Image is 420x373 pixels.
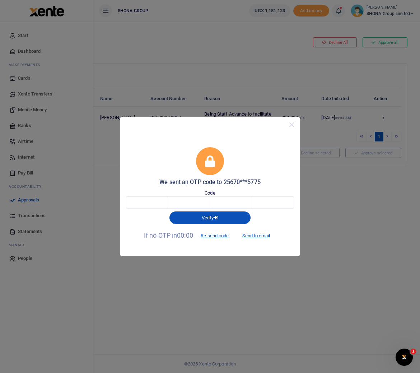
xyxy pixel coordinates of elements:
span: If no OTP in [144,232,235,239]
span: 00:00 [177,232,193,239]
button: Re-send code [195,230,235,242]
button: Close [286,120,297,130]
button: Send to email [236,230,276,242]
span: 1 [410,349,416,354]
iframe: Intercom live chat [396,349,413,366]
button: Verify [169,211,251,224]
label: Code [205,190,215,197]
h5: We sent an OTP code to 25670***5775 [126,179,294,186]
